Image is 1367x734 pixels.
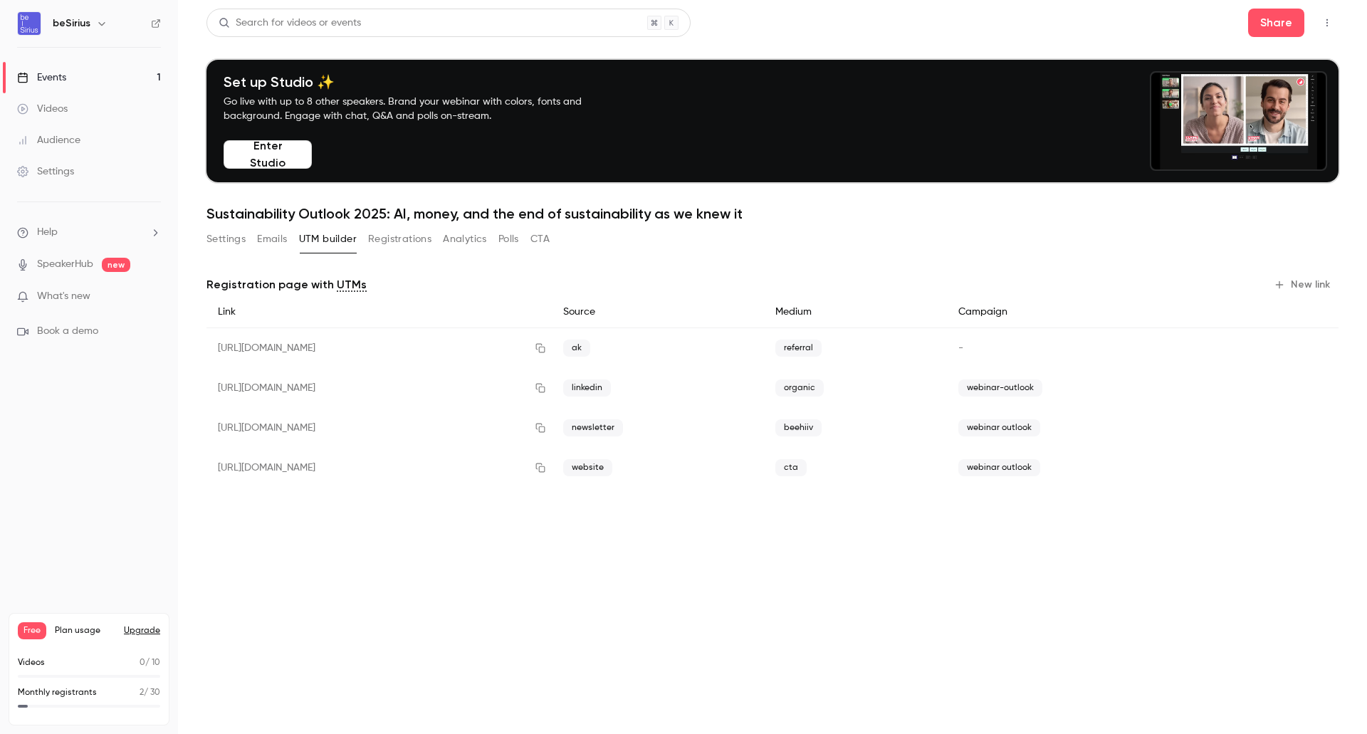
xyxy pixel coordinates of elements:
span: - [958,343,963,353]
h6: beSirius [53,16,90,31]
button: Upgrade [124,625,160,636]
p: Registration page with [206,276,367,293]
div: Campaign [947,296,1221,328]
span: website [563,459,612,476]
div: Search for videos or events [219,16,361,31]
button: Settings [206,228,246,251]
span: webinar-outlook [958,379,1042,397]
div: [URL][DOMAIN_NAME] [206,448,552,488]
span: What's new [37,289,90,304]
button: Enter Studio [224,140,312,169]
div: Events [17,70,66,85]
span: newsletter [563,419,623,436]
button: Polls [498,228,519,251]
span: cta [775,459,807,476]
span: referral [775,340,822,357]
span: organic [775,379,824,397]
div: Settings [17,164,74,179]
span: beehiiv [775,419,822,436]
button: New link [1268,273,1339,296]
button: Emails [257,228,287,251]
span: Help [37,225,58,240]
div: Link [206,296,552,328]
div: Videos [17,102,68,116]
div: [URL][DOMAIN_NAME] [206,408,552,448]
button: Analytics [443,228,487,251]
span: 0 [140,659,145,667]
span: linkedin [563,379,611,397]
button: CTA [530,228,550,251]
p: Go live with up to 8 other speakers. Brand your webinar with colors, fonts and background. Engage... [224,95,615,123]
p: Videos [18,656,45,669]
div: [URL][DOMAIN_NAME] [206,368,552,408]
a: SpeakerHub [37,257,93,272]
p: Monthly registrants [18,686,97,699]
h1: Sustainability Outlook 2025: AI, money, and the end of sustainability as we knew it [206,205,1339,222]
span: webinar outlook [958,419,1040,436]
span: ak [563,340,590,357]
span: Plan usage [55,625,115,636]
p: / 10 [140,656,160,669]
p: / 30 [140,686,160,699]
span: Book a demo [37,324,98,339]
div: Audience [17,133,80,147]
a: UTMs [337,276,367,293]
div: Source [552,296,764,328]
div: [URL][DOMAIN_NAME] [206,328,552,369]
button: UTM builder [299,228,357,251]
h4: Set up Studio ✨ [224,73,615,90]
div: Medium [764,296,947,328]
span: new [102,258,130,272]
img: beSirius [18,12,41,35]
span: Free [18,622,46,639]
span: 2 [140,688,144,697]
button: Registrations [368,228,431,251]
span: webinar outlook [958,459,1040,476]
button: Share [1248,9,1304,37]
li: help-dropdown-opener [17,225,161,240]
